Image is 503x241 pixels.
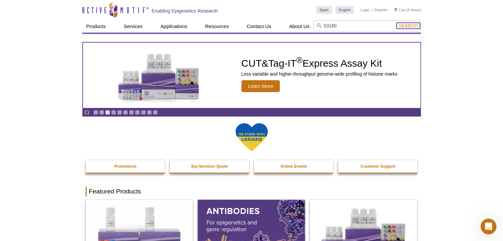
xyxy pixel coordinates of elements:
[374,8,388,12] a: Register
[93,110,98,115] a: Go to slide 1
[83,43,420,108] a: CUT&Tag-IT Express Assay Kit CUT&Tag-IT®Express Assay Kit Less variable and higher-throughput gen...
[338,160,418,173] a: Customer Support
[120,20,147,33] a: Services
[105,110,110,115] a: Go to slide 3
[394,6,421,14] li: (0 items)
[371,6,372,14] li: |
[285,20,314,33] a: About Us
[335,6,354,14] a: English
[397,23,420,29] button: Search
[360,8,369,12] a: Login
[156,20,191,33] a: Applications
[82,20,110,33] a: Products
[111,110,116,115] a: Go to slide 4
[83,43,420,108] article: CUT&Tag-IT Express Assay Kit
[191,164,228,169] strong: Epi-Services Quote
[86,187,418,196] h2: Featured Products
[314,20,421,31] input: Keyword, Cat. No.
[394,8,397,11] img: Your Cart
[152,8,218,14] h2: Enabling Epigenetics Research
[114,164,137,169] strong: Promotions
[141,110,146,115] a: Go to slide 9
[316,6,332,14] a: Spain
[86,160,166,173] a: Promotions
[241,58,398,68] h2: CUT&Tag-IT Express Assay Kit
[296,55,302,65] sup: ®
[201,20,233,33] a: Resources
[99,110,104,115] a: Go to slide 2
[104,39,213,112] img: CUT&Tag-IT Express Assay Kit
[481,219,496,234] iframe: Intercom live chat
[123,110,128,115] a: Go to slide 6
[254,160,334,173] a: Online Events
[153,110,158,115] a: Go to slide 11
[243,20,275,33] a: Contact Us
[170,160,250,173] a: Epi-Services Quote
[398,23,418,28] span: Search
[147,110,152,115] a: Go to slide 10
[360,164,395,169] strong: Customer Support
[235,122,268,152] img: We Stand With Ukraine
[241,80,280,92] span: Learn More
[280,164,307,169] strong: Online Events
[135,110,140,115] a: Go to slide 8
[84,110,89,115] a: Toggle autoplay
[117,110,122,115] a: Go to slide 5
[394,8,406,12] a: Cart
[241,71,398,77] p: Less variable and higher-throughput genome-wide profiling of histone marks
[129,110,134,115] a: Go to slide 7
